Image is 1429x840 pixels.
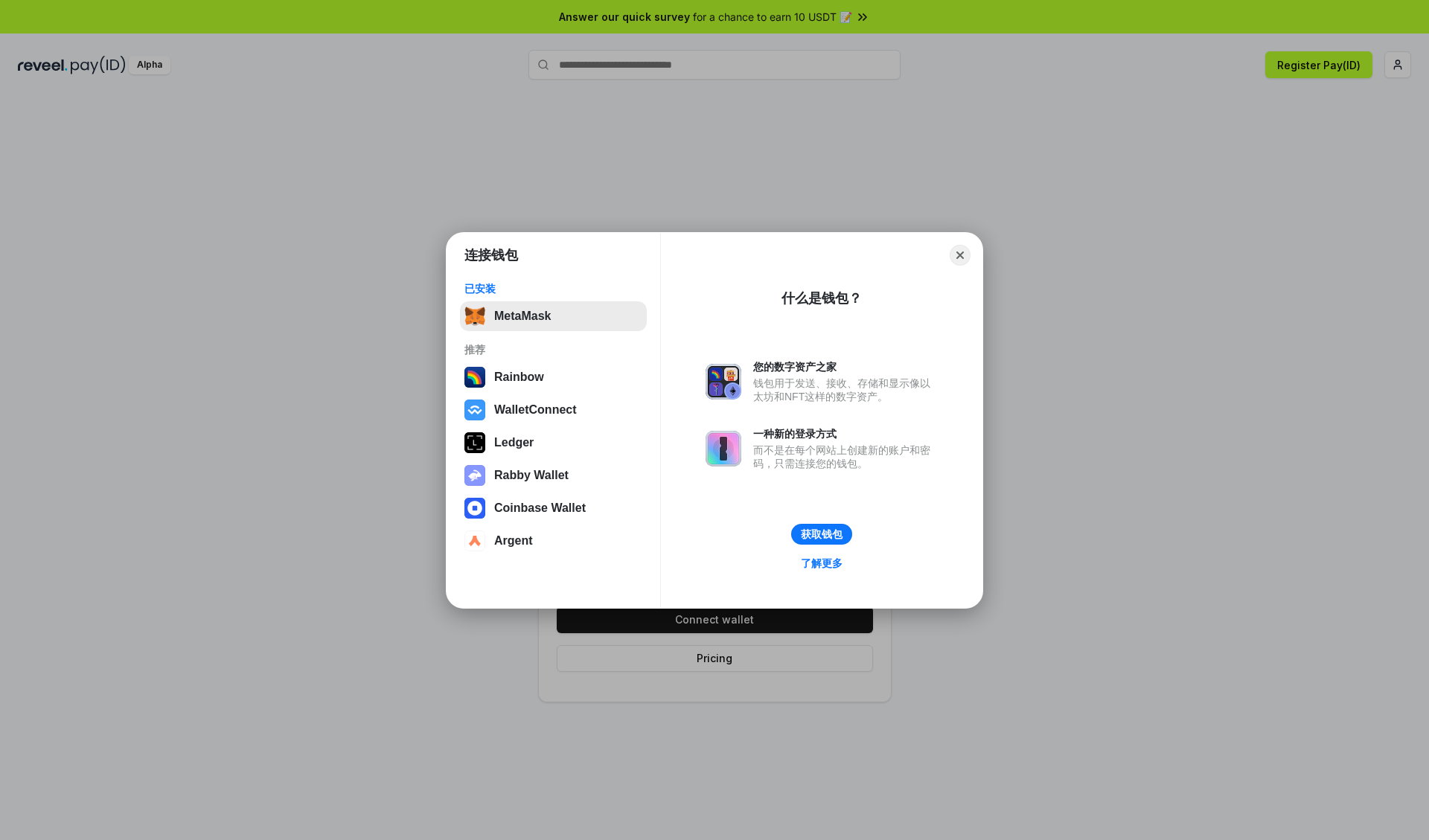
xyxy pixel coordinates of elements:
[791,524,852,545] button: 获取钱包
[460,362,647,392] button: Rainbow
[460,526,647,556] button: Argent
[464,465,485,486] img: svg+xml,%3Csvg%20xmlns%3D%22http%3A%2F%2Fwww.w3.org%2F2000%2Fsvg%22%20fill%3D%22none%22%20viewBox...
[464,432,485,453] img: svg+xml,%3Csvg%20xmlns%3D%22http%3A%2F%2Fwww.w3.org%2F2000%2Fsvg%22%20width%3D%2228%22%20height%3...
[464,367,485,388] img: svg+xml,%3Csvg%20width%3D%22120%22%20height%3D%22120%22%20viewBox%3D%220%200%20120%20120%22%20fil...
[464,246,518,264] h1: 连接钱包
[494,310,551,323] div: MetaMask
[801,528,843,541] div: 获取钱包
[460,428,647,458] button: Ledger
[464,282,642,295] div: 已安装
[781,289,862,307] div: 什么是钱包？
[950,245,971,266] button: Close
[464,343,642,356] div: 推荐
[460,461,647,490] button: Rabby Wallet
[494,469,569,482] div: Rabby Wallet
[494,501,586,515] div: Coinbase Wallet
[464,530,485,551] img: svg+xml,%3Csvg%20width%3D%2228%22%20height%3D%2228%22%20viewBox%3D%220%200%2028%2028%22%20fill%3D...
[753,360,938,373] div: 您的数字资产之家
[460,493,647,523] button: Coinbase Wallet
[706,364,741,400] img: svg+xml,%3Csvg%20xmlns%3D%22http%3A%2F%2Fwww.w3.org%2F2000%2Fsvg%22%20fill%3D%22none%22%20viewBox...
[464,400,485,420] img: svg+xml,%3Csvg%20width%3D%2228%22%20height%3D%2228%22%20viewBox%3D%220%200%2028%2028%22%20fill%3D...
[753,443,938,470] div: 而不是在每个网站上创建新的账户和密码，只需连接您的钱包。
[464,498,485,519] img: svg+xml,%3Csvg%20width%3D%2228%22%20height%3D%2228%22%20viewBox%3D%220%200%2028%2028%22%20fill%3D...
[494,534,533,548] div: Argent
[460,301,647,331] button: MetaMask
[494,403,577,417] div: WalletConnect
[801,557,843,570] div: 了解更多
[494,436,534,449] div: Ledger
[792,554,851,573] a: 了解更多
[753,427,938,440] div: 一种新的登录方式
[706,431,741,467] img: svg+xml,%3Csvg%20xmlns%3D%22http%3A%2F%2Fwww.w3.org%2F2000%2Fsvg%22%20fill%3D%22none%22%20viewBox...
[464,306,485,327] img: svg+xml,%3Csvg%20fill%3D%22none%22%20height%3D%2233%22%20viewBox%3D%220%200%2035%2033%22%20width%...
[753,376,938,403] div: 钱包用于发送、接收、存储和显示像以太坊和NFT这样的数字资产。
[460,395,647,425] button: WalletConnect
[494,371,544,384] div: Rainbow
